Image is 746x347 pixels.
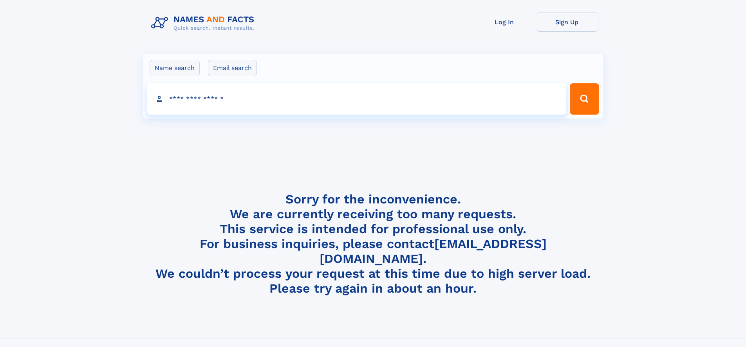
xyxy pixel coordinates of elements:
[208,60,257,76] label: Email search
[147,83,567,115] input: search input
[570,83,599,115] button: Search Button
[320,236,547,266] a: [EMAIL_ADDRESS][DOMAIN_NAME]
[148,192,598,296] h4: Sorry for the inconvenience. We are currently receiving too many requests. This service is intend...
[473,13,536,32] a: Log In
[148,13,261,34] img: Logo Names and Facts
[536,13,598,32] a: Sign Up
[150,60,200,76] label: Name search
